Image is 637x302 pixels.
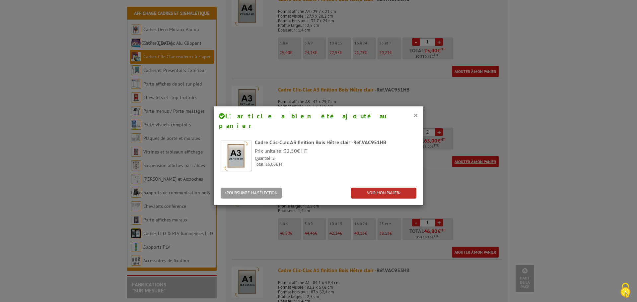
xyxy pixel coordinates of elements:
a: VOIR MON PANIER [351,188,416,199]
button: POURSUIVRE MA SÉLECTION [221,188,282,199]
button: × [413,111,418,119]
h4: L’article a bien été ajouté au panier [219,111,418,130]
span: 32,50 [284,148,297,154]
span: 65,00 [265,161,276,167]
p: Prix unitaire : € HT [255,147,416,155]
img: Cookies (fenêtre modale) [617,282,634,299]
span: 2 [272,155,275,161]
p: Quantité : [255,155,416,162]
button: Cookies (fenêtre modale) [614,279,637,302]
p: Total : € HT [255,161,416,168]
div: Cadre Clic-Clac A3 finition Bois Hêtre clair - [255,139,416,146]
span: Réf.VAC951HB [353,139,386,146]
